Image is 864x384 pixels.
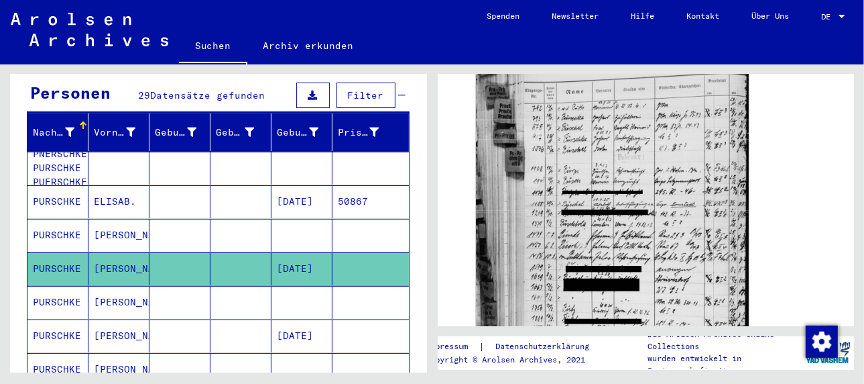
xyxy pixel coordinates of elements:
mat-header-cell: Prisoner # [332,113,409,151]
div: Nachname [33,126,74,140]
a: Archiv erkunden [247,30,370,62]
div: Geburtsname [155,126,196,140]
mat-cell: [PERSON_NAME] [88,320,149,352]
div: Vorname [94,122,152,143]
mat-header-cell: Geburtsdatum [271,113,332,151]
mat-cell: [DATE] [271,185,332,218]
span: DE [821,12,836,21]
mat-cell: 50867 [332,185,409,218]
span: 29 [138,89,150,101]
div: Geburtsname [155,122,213,143]
mat-header-cell: Geburt‏ [210,113,271,151]
mat-header-cell: Geburtsname [149,113,210,151]
mat-cell: PURSCHKE [27,286,88,319]
mat-cell: PNERSCHKE PURSCHKE PUERSCHKE [27,152,88,185]
mat-cell: [DATE] [271,252,332,285]
button: Filter [336,83,395,108]
div: Geburt‏ [216,122,271,143]
img: yv_logo.png [803,336,853,369]
mat-cell: [PERSON_NAME] [88,286,149,319]
mat-cell: [PERSON_NAME] [88,252,149,285]
span: Datensätze gefunden [150,89,265,101]
img: Zustimmung ändern [806,326,838,358]
div: Personen [30,81,111,105]
mat-cell: ELISAB. [88,185,149,218]
mat-cell: [PERSON_NAME] [88,219,149,252]
mat-cell: [DATE] [271,320,332,352]
mat-cell: PURSCHKE [27,219,88,252]
p: Copyright © Arolsen Archives, 2021 [426,354,605,366]
a: Suchen [179,30,247,64]
div: | [426,340,605,354]
mat-header-cell: Nachname [27,113,88,151]
span: Filter [348,89,384,101]
img: Arolsen_neg.svg [11,13,168,46]
div: Nachname [33,122,91,143]
a: Impressum [426,340,479,354]
div: Geburt‏ [216,126,254,140]
div: Prisoner # [338,122,396,143]
div: Geburtsdatum [277,122,335,143]
mat-cell: PURSCHKE [27,320,88,352]
mat-header-cell: Vorname [88,113,149,151]
p: wurden entwickelt in Partnerschaft mit [647,352,802,377]
p: Die Arolsen Archives Online-Collections [647,328,802,352]
div: Prisoner # [338,126,379,140]
mat-cell: PURSCHKE [27,252,88,285]
div: Geburtsdatum [277,126,318,140]
div: Vorname [94,126,135,140]
mat-cell: PURSCHKE [27,185,88,218]
a: Datenschutzerklärung [485,340,605,354]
